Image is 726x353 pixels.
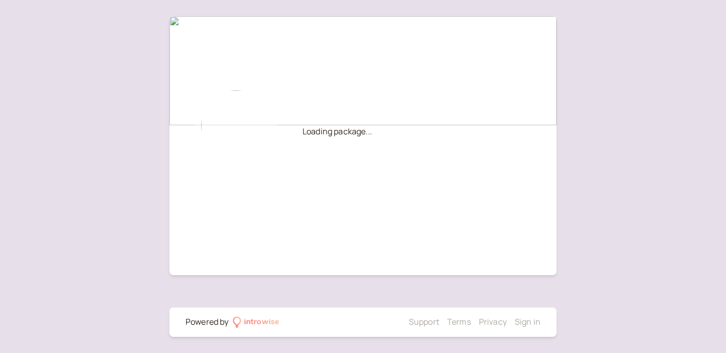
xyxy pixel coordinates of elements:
[515,316,540,327] a: Sign in
[244,316,279,329] div: introwise
[447,316,471,327] a: Terms
[409,316,439,327] a: Support
[233,316,280,329] a: introwise
[479,316,507,327] a: Privacy
[302,125,540,166] div: Loading package...
[186,316,229,329] div: Powered by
